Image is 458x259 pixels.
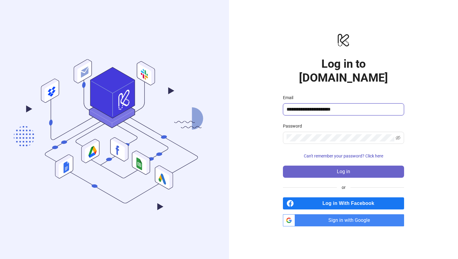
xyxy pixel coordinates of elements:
input: Password [287,134,394,141]
span: Can't remember your password? Click here [304,154,383,158]
span: eye-invisible [396,135,400,140]
button: Log in [283,166,404,178]
a: Log in With Facebook [283,197,404,209]
span: Log in [337,169,350,174]
h1: Log in to [DOMAIN_NAME] [283,57,404,85]
a: Sign in with Google [283,214,404,226]
span: or [337,184,350,191]
button: Can't remember your password? Click here [283,151,404,161]
a: Can't remember your password? Click here [283,154,404,158]
span: Log in With Facebook [296,197,404,209]
label: Password [283,123,306,129]
label: Email [283,94,297,101]
span: Sign in with Google [297,214,404,226]
input: Email [287,106,399,113]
